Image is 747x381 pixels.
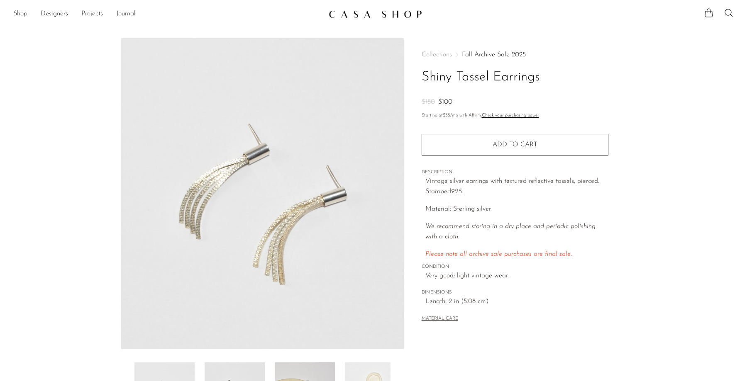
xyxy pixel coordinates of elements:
[13,9,27,19] a: Shop
[422,51,608,58] nav: Breadcrumbs
[422,289,608,296] span: DIMENSIONS
[116,9,136,19] a: Journal
[422,112,608,119] p: Starting at /mo with Affirm.
[443,113,450,118] span: $35
[422,67,608,88] h1: Shiny Tassel Earrings
[425,176,608,197] p: Vintage silver earrings with textured reflective tassels, pierced. Stamped
[425,296,608,307] span: Length: 2 in (5.08 cm)
[422,99,435,105] span: $180
[422,263,608,271] span: CONDITION
[425,271,608,282] span: Very good; light vintage wear.
[482,113,539,118] a: Check your purchasing power - Learn more about Affirm Financing (opens in modal)
[13,7,322,21] nav: Desktop navigation
[422,316,458,322] button: MATERIAL CARE
[422,134,608,155] button: Add to cart
[425,223,596,240] i: We recommend storing in a dry place and periodic polishing with a cloth.
[425,204,608,215] p: Material: Sterling silver.
[493,141,537,149] span: Add to cart
[13,7,322,21] ul: NEW HEADER MENU
[41,9,68,19] a: Designers
[438,99,452,105] span: $100
[451,188,463,195] em: 925.
[121,38,404,349] img: Shiny Tassel Earrings
[425,251,572,257] span: Please note all archive sale purchases are final sale.
[462,51,526,58] a: Fall Archive Sale 2025
[422,169,608,176] span: DESCRIPTION
[81,9,103,19] a: Projects
[422,51,452,58] span: Collections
